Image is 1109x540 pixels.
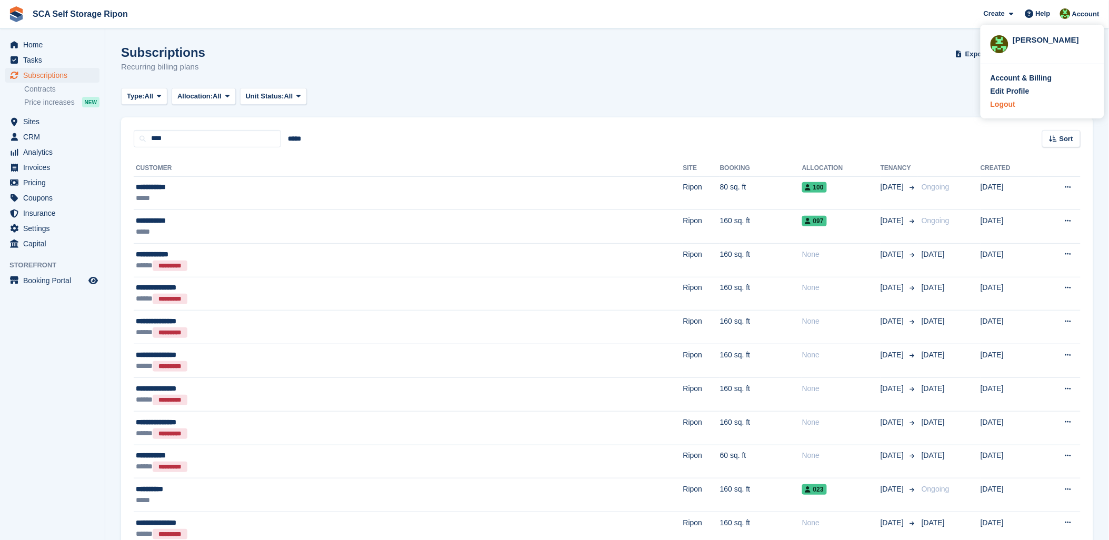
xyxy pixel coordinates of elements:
span: Unit Status: [246,91,284,102]
button: Type: All [121,88,167,105]
a: menu [5,145,99,159]
span: Help [1036,8,1051,19]
div: None [802,450,881,461]
span: Ongoing [922,485,950,493]
span: Price increases [24,97,75,107]
th: Customer [134,160,683,177]
td: [DATE] [981,277,1038,311]
button: Unit Status: All [240,88,307,105]
th: Booking [720,160,802,177]
div: None [802,316,881,327]
span: Analytics [23,145,86,159]
span: Export [965,49,987,59]
span: Allocation: [177,91,213,102]
button: Allocation: All [172,88,236,105]
span: Type: [127,91,145,102]
span: [DATE] [881,383,906,394]
a: menu [5,37,99,52]
div: [PERSON_NAME] [1013,34,1094,44]
td: Ripon [683,277,720,311]
div: None [802,517,881,528]
span: [DATE] [922,250,945,258]
td: 160 sq. ft [720,377,802,411]
span: Invoices [23,160,86,175]
span: [DATE] [881,450,906,461]
td: Ripon [683,344,720,378]
td: 80 sq. ft [720,176,802,210]
a: menu [5,160,99,175]
a: menu [5,221,99,236]
div: None [802,249,881,260]
span: [DATE] [881,316,906,327]
td: 160 sq. ft [720,478,802,512]
span: All [213,91,222,102]
span: [DATE] [881,182,906,193]
td: [DATE] [981,344,1038,378]
span: [DATE] [881,249,906,260]
span: All [145,91,154,102]
td: 60 sq. ft [720,445,802,478]
img: Kelly Neesham [1060,8,1071,19]
a: Account & Billing [991,73,1094,84]
a: menu [5,129,99,144]
span: Booking Portal [23,273,86,288]
a: Logout [991,99,1094,110]
span: [DATE] [922,351,945,359]
th: Created [981,160,1038,177]
th: Allocation [802,160,881,177]
a: menu [5,206,99,221]
a: menu [5,175,99,190]
span: [DATE] [922,317,945,325]
span: Capital [23,236,86,251]
td: [DATE] [981,210,1038,244]
span: Ongoing [922,216,950,225]
span: [DATE] [881,517,906,528]
td: 160 sq. ft [720,311,802,344]
span: [DATE] [922,283,945,292]
span: Ongoing [922,183,950,191]
td: Ripon [683,445,720,478]
span: [DATE] [881,349,906,361]
span: Create [984,8,1005,19]
span: [DATE] [881,282,906,293]
div: Edit Profile [991,86,1030,97]
a: SCA Self Storage Ripon [28,5,132,23]
div: Logout [991,99,1015,110]
span: Tasks [23,53,86,67]
td: [DATE] [981,176,1038,210]
span: Settings [23,221,86,236]
th: Tenancy [881,160,917,177]
p: Recurring billing plans [121,61,205,73]
a: menu [5,236,99,251]
span: [DATE] [922,451,945,459]
span: [DATE] [881,484,906,495]
div: None [802,383,881,394]
div: None [802,417,881,428]
div: NEW [82,97,99,107]
span: Home [23,37,86,52]
span: Pricing [23,175,86,190]
span: CRM [23,129,86,144]
td: 160 sq. ft [720,344,802,378]
a: menu [5,68,99,83]
div: None [802,282,881,293]
a: Edit Profile [991,86,1094,97]
td: [DATE] [981,411,1038,445]
td: Ripon [683,377,720,411]
span: 097 [802,216,827,226]
td: [DATE] [981,478,1038,512]
td: Ripon [683,311,720,344]
td: [DATE] [981,311,1038,344]
a: menu [5,273,99,288]
span: [DATE] [922,384,945,393]
span: 100 [802,182,827,193]
a: Price increases NEW [24,96,99,108]
td: Ripon [683,478,720,512]
a: Contracts [24,84,99,94]
td: Ripon [683,243,720,277]
td: [DATE] [981,243,1038,277]
span: Account [1072,9,1100,19]
img: stora-icon-8386f47178a22dfd0bd8f6a31ec36ba5ce8667c1dd55bd0f319d3a0aa187defe.svg [8,6,24,22]
a: menu [5,191,99,205]
span: 023 [802,484,827,495]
